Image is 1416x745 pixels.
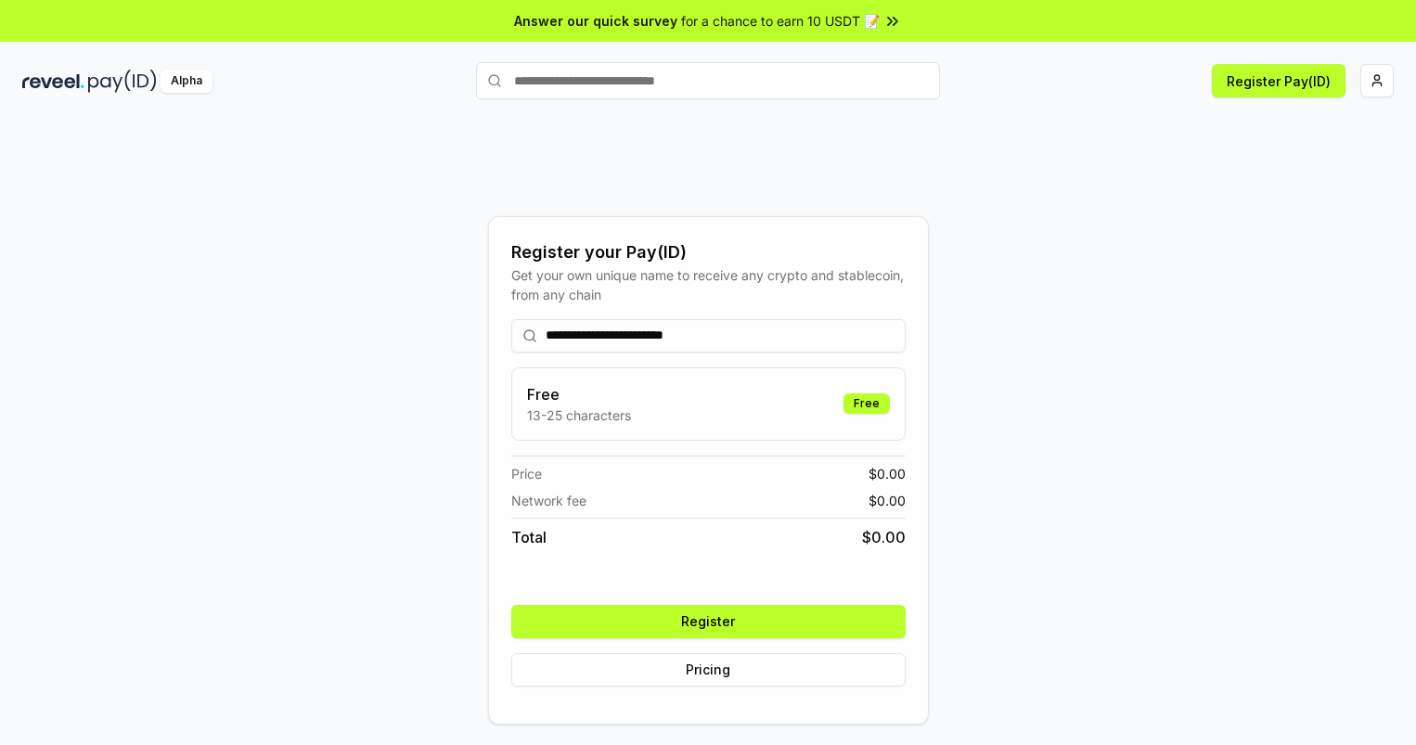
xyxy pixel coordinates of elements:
[511,265,906,304] div: Get your own unique name to receive any crypto and stablecoin, from any chain
[681,11,880,31] span: for a chance to earn 10 USDT 📝
[511,239,906,265] div: Register your Pay(ID)
[843,393,890,414] div: Free
[511,526,547,548] span: Total
[511,464,542,483] span: Price
[88,70,157,93] img: pay_id
[511,491,586,510] span: Network fee
[869,464,906,483] span: $ 0.00
[869,491,906,510] span: $ 0.00
[514,11,677,31] span: Answer our quick survey
[511,653,906,687] button: Pricing
[161,70,212,93] div: Alpha
[511,605,906,638] button: Register
[862,526,906,548] span: $ 0.00
[527,405,631,425] p: 13-25 characters
[1212,64,1345,97] button: Register Pay(ID)
[22,70,84,93] img: reveel_dark
[527,383,631,405] h3: Free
